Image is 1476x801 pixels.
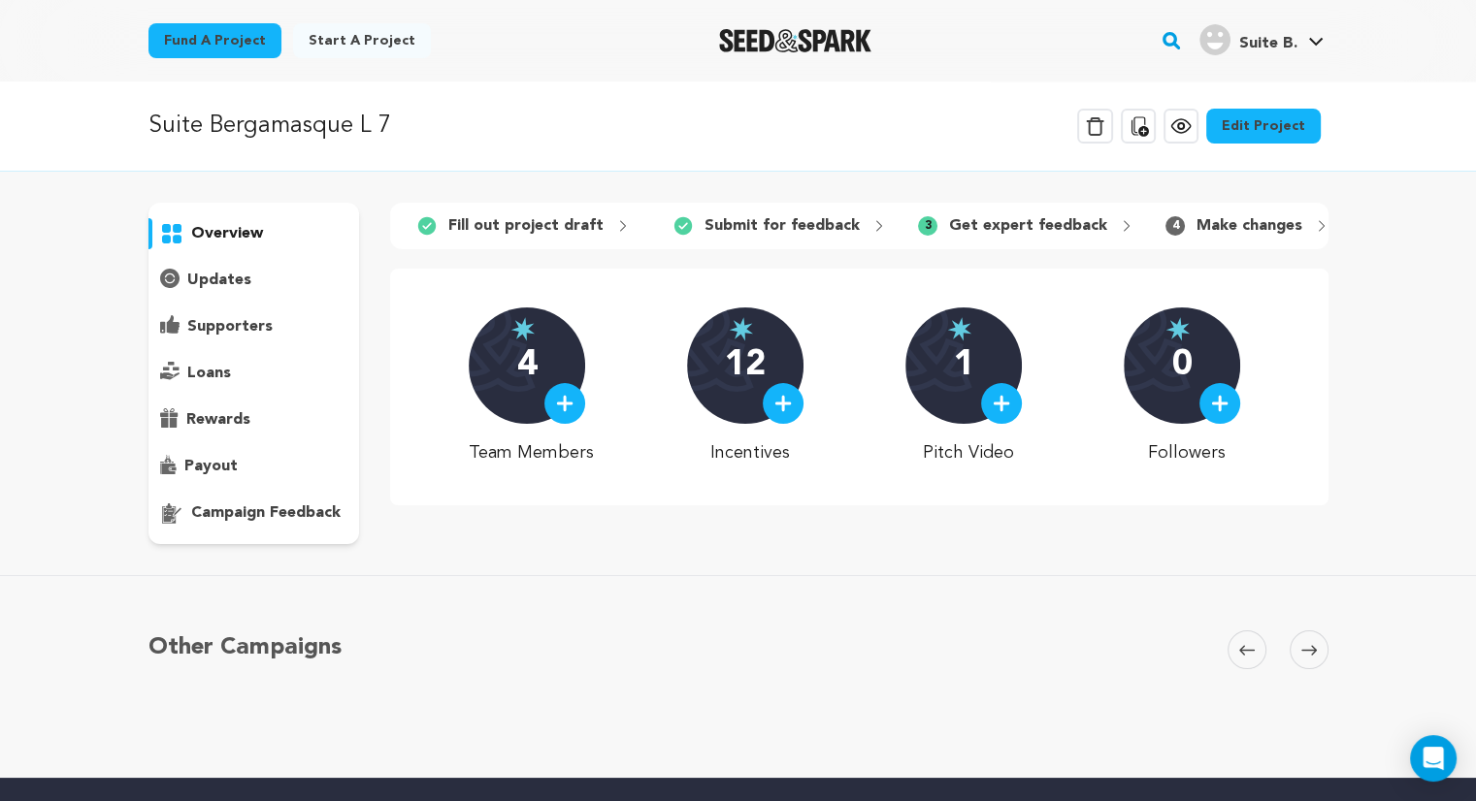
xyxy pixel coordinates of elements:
span: Suite B. [1238,36,1296,51]
p: Suite Bergamasque L 7 [148,109,391,144]
button: campaign feedback [148,497,360,529]
button: payout [148,451,360,482]
span: 4 [1165,216,1185,236]
p: 4 [517,346,538,385]
p: loans [187,362,231,385]
a: Fund a project [148,23,281,58]
p: Make changes [1197,214,1302,238]
p: overview [191,222,263,245]
p: Fill out project draft [448,214,604,238]
a: Suite B.'s Profile [1196,20,1328,55]
p: payout [184,455,238,478]
p: Team Members [469,439,594,466]
p: Incentives [687,439,812,466]
button: updates [148,265,360,296]
img: Seed&Spark Logo Dark Mode [719,29,871,52]
p: campaign feedback [191,501,341,525]
img: plus.svg [556,395,574,412]
p: 0 [1172,346,1193,385]
button: rewards [148,404,360,435]
p: Pitch Video [905,439,1031,466]
p: Get expert feedback [949,214,1107,238]
a: Edit Project [1206,109,1321,144]
p: 1 [954,346,974,385]
div: Open Intercom Messenger [1410,735,1457,782]
button: supporters [148,311,360,342]
img: user.png [1199,24,1230,55]
p: updates [187,269,251,292]
p: Submit for feedback [705,214,860,238]
img: plus.svg [993,395,1010,412]
h5: Other Campaigns [148,630,342,665]
span: Suite B.'s Profile [1196,20,1328,61]
button: loans [148,358,360,389]
img: plus.svg [1211,395,1229,412]
button: overview [148,218,360,249]
p: rewards [186,408,250,432]
a: Seed&Spark Homepage [719,29,871,52]
div: Suite B.'s Profile [1199,24,1296,55]
a: Start a project [293,23,431,58]
span: 3 [918,216,937,236]
p: Followers [1124,439,1249,466]
img: plus.svg [774,395,792,412]
p: supporters [187,315,273,338]
p: 12 [725,346,766,385]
